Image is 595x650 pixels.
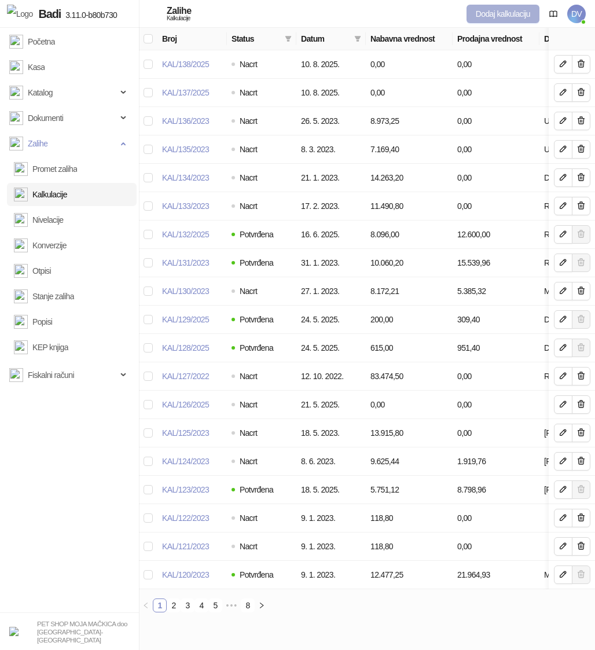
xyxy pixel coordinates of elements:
span: Potvrđena [240,343,273,352]
li: 5 [208,598,222,612]
td: 0,00 [453,79,539,107]
td: 951,40 [453,334,539,362]
td: 12.600,00 [453,221,539,249]
td: 8. 3. 2023. [296,135,366,164]
img: Logo [7,5,33,23]
span: Nacrt [240,372,257,381]
a: KAL/122/2023 [162,513,209,523]
a: KAL/127/2022 [162,372,209,381]
span: filter [282,30,294,47]
td: 0,00 [453,135,539,164]
span: Datum [301,32,350,45]
li: Prethodna strana [139,598,153,612]
td: 10. 8. 2025. [296,50,366,79]
th: Broj [157,28,227,50]
td: 0,00 [453,362,539,391]
span: Nacrt [240,542,257,551]
td: 21. 1. 2023. [296,164,366,192]
a: KAL/125/2023 [162,428,209,438]
a: Popisi [14,310,52,333]
a: Stanje zaliha [14,285,74,308]
td: 5.751,12 [366,476,453,504]
a: Početna [9,30,55,53]
span: Nacrt [240,116,257,126]
li: Sledećih 5 Strana [222,598,241,612]
span: Fiskalni računi [28,363,74,387]
td: 11.490,80 [366,192,453,221]
td: 10. 8. 2025. [296,79,366,107]
td: 615,00 [366,334,453,362]
a: 2 [167,599,180,612]
td: 27. 1. 2023. [296,277,366,306]
td: 17. 2. 2023. [296,192,366,221]
a: KAL/138/2025 [162,60,209,69]
td: 0,00 [453,419,539,447]
td: 0,00 [366,50,453,79]
td: 10.060,20 [366,249,453,277]
a: 3 [181,599,194,612]
a: KAL/135/2023 [162,145,209,154]
td: 15.539,96 [453,249,539,277]
span: Zalihe [28,132,47,155]
td: 21. 5. 2025. [296,391,366,419]
a: Nivelacije [14,208,64,232]
span: Potvrđena [240,258,273,267]
td: 31. 1. 2023. [296,249,366,277]
span: Nacrt [240,60,257,69]
td: 0,00 [453,107,539,135]
a: KAL/131/2023 [162,258,209,267]
a: Kalkulacije [14,183,67,206]
a: KAL/126/2025 [162,400,209,409]
div: Kalkulacije [167,16,191,21]
span: filter [352,30,363,47]
span: Status [232,32,280,45]
td: 5.385,32 [453,277,539,306]
a: KAL/123/2023 [162,485,209,494]
span: Nacrt [240,173,257,182]
div: Zalihe [167,6,191,16]
li: 1 [153,598,167,612]
li: Sledeća strana [255,598,269,612]
span: right [258,602,265,609]
td: 8. 6. 2023. [296,447,366,476]
td: 118,80 [366,533,453,561]
button: Dodaj kalkulaciju [467,5,539,23]
td: 0,00 [453,533,539,561]
span: left [142,602,149,609]
span: Nacrt [240,88,257,97]
li: 8 [241,598,255,612]
span: Nacrt [240,287,257,296]
td: 0,00 [453,50,539,79]
td: 26. 5. 2023. [296,107,366,135]
a: KAL/136/2023 [162,116,209,126]
th: Nabavna vrednost [366,28,453,50]
span: Potvrđena [240,485,273,494]
a: KAL/124/2023 [162,457,209,466]
a: 8 [241,599,254,612]
td: 118,80 [366,504,453,533]
td: 200,00 [366,306,453,334]
td: 8.973,25 [366,107,453,135]
td: 8.172,21 [366,277,453,306]
span: Katalog [28,81,53,104]
td: 12. 10. 2022. [296,362,366,391]
li: 3 [181,598,194,612]
a: 5 [209,599,222,612]
a: KAL/133/2023 [162,201,209,211]
a: KAL/121/2023 [162,542,209,551]
th: Prodajna vrednost [453,28,539,50]
span: Nacrt [240,201,257,211]
td: 18. 5. 2023. [296,419,366,447]
span: Nacrt [240,400,257,409]
span: Potvrđena [240,570,273,579]
a: KAL/137/2025 [162,88,209,97]
a: Promet zaliha [14,157,77,181]
span: Nacrt [240,513,257,523]
span: Nacrt [240,428,257,438]
span: Nacrt [240,145,257,154]
span: Potvrđena [240,315,273,324]
a: KEP knjiga [14,336,68,359]
td: 9. 1. 2023. [296,504,366,533]
td: 9. 1. 2023. [296,533,366,561]
a: KAL/132/2025 [162,230,209,239]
